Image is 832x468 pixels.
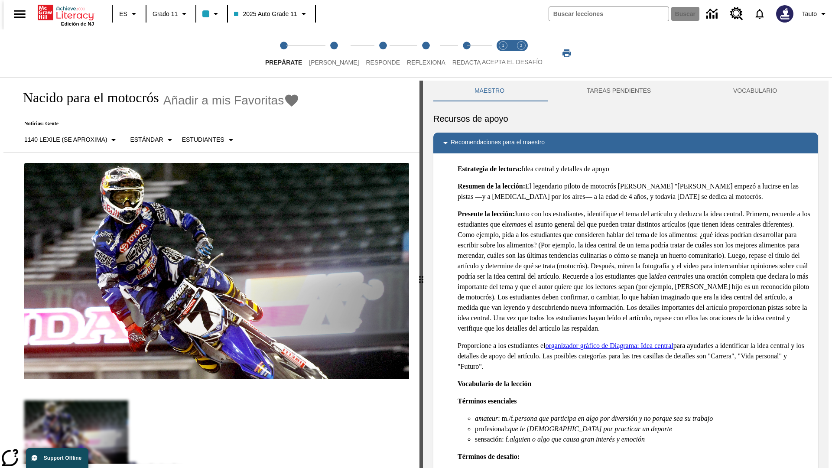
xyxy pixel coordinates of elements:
[359,29,407,77] button: Responde step 3 of 5
[119,10,127,19] span: ES
[61,21,94,26] span: Edición de NJ
[546,81,692,101] button: TAREAS PENDIENTES
[475,434,811,445] li: sensación: f.
[776,5,793,23] img: Avatar
[433,112,818,126] h6: Recursos de apoyo
[258,29,309,77] button: Prepárate step 1 of 5
[433,81,818,101] div: Instructional Panel Tabs
[458,380,532,387] strong: Vocabulario de la lección
[458,397,517,405] strong: Términos esenciales
[475,424,811,434] li: profesional:
[265,59,302,66] span: Prepárate
[407,59,445,66] span: Reflexiona
[692,81,818,101] button: VOCABULARIO
[115,6,143,22] button: Lenguaje: ES, Selecciona un idioma
[508,425,672,432] em: que le [DEMOGRAPHIC_DATA] por practicar un deporte
[491,29,516,77] button: Acepta el desafío lee step 1 of 2
[458,181,811,202] p: El legendario piloto de motocrós [PERSON_NAME] "[PERSON_NAME] empezó a lucirse en las pistas —y a...
[546,342,673,349] a: organizador gráfico de Diagrama: Idea central
[701,2,725,26] a: Centro de información
[231,6,312,22] button: Clase: 2025 Auto Grade 11, Selecciona una clase
[24,135,107,144] p: 1140 Lexile (Se aproxima)
[24,163,409,380] img: El corredor de motocrós James Stewart vuela por los aires en su motocicleta de montaña
[302,29,366,77] button: Lee step 2 of 5
[3,81,419,464] div: reading
[26,448,88,468] button: Support Offline
[452,59,481,66] span: Redacta
[475,413,811,424] li: : m./f.
[458,164,811,174] p: Idea central y detalles de apoyo
[802,10,817,19] span: Tauto
[199,6,224,22] button: El color de la clase es azul claro. Cambiar el color de la clase.
[182,135,224,144] p: Estudiantes
[509,29,534,77] button: Acepta el desafío contesta step 2 of 2
[130,135,163,144] p: Estándar
[799,6,832,22] button: Perfil/Configuración
[419,81,423,468] div: Pulsa la tecla de intro o la barra espaciadora y luego presiona las flechas de derecha e izquierd...
[309,59,359,66] span: [PERSON_NAME]
[510,435,645,443] em: alguien o algo que causa gran interés y emoción
[725,2,748,26] a: Centro de recursos, Se abrirá en una pestaña nueva.
[458,182,525,190] strong: Resumen de la lección:
[423,81,829,468] div: activity
[400,29,452,77] button: Reflexiona step 4 of 5
[654,273,688,280] em: idea central
[748,3,771,25] a: Notificaciones
[771,3,799,25] button: Escoja un nuevo avatar
[482,58,543,65] span: ACEPTA EL DESAFÍO
[515,415,713,422] em: persona que participa en algo por diversión y no porque sea su trabajo
[149,6,193,22] button: Grado: Grado 11, Elige un grado
[433,81,546,101] button: Maestro
[475,415,498,422] em: amateur
[433,133,818,153] div: Recomendaciones para el maestro
[153,10,178,19] span: Grado 11
[445,29,488,77] button: Redacta step 5 of 5
[458,209,811,334] p: Junto con los estudiantes, identifique el tema del artículo y deduzca la idea central. Primero, r...
[458,341,811,372] p: Proporcione a los estudiantes el para ayudarles a identificar la idea central y los detalles de a...
[451,138,545,148] p: Recomendaciones para el maestro
[520,43,522,48] text: 2
[234,10,297,19] span: 2025 Auto Grade 11
[458,453,520,460] strong: Términos de desafío:
[44,455,81,461] span: Support Offline
[127,132,178,148] button: Tipo de apoyo, Estándar
[14,120,299,127] p: Noticias: Gente
[553,45,581,61] button: Imprimir
[38,3,94,26] div: Portada
[366,59,400,66] span: Responde
[14,90,159,106] h1: Nacido para el motocrós
[458,165,522,172] strong: Estrategia de lectura:
[21,132,122,148] button: Seleccione Lexile, 1140 Lexile (Se aproxima)
[179,132,240,148] button: Seleccionar estudiante
[507,221,520,228] em: tema
[163,93,300,108] button: Añadir a mis Favoritas - Nacido para el motocrós
[7,1,32,27] button: Abrir el menú lateral
[502,43,504,48] text: 1
[549,7,669,21] input: Buscar campo
[163,94,284,107] span: Añadir a mis Favoritas
[458,210,514,218] strong: Presente la lección:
